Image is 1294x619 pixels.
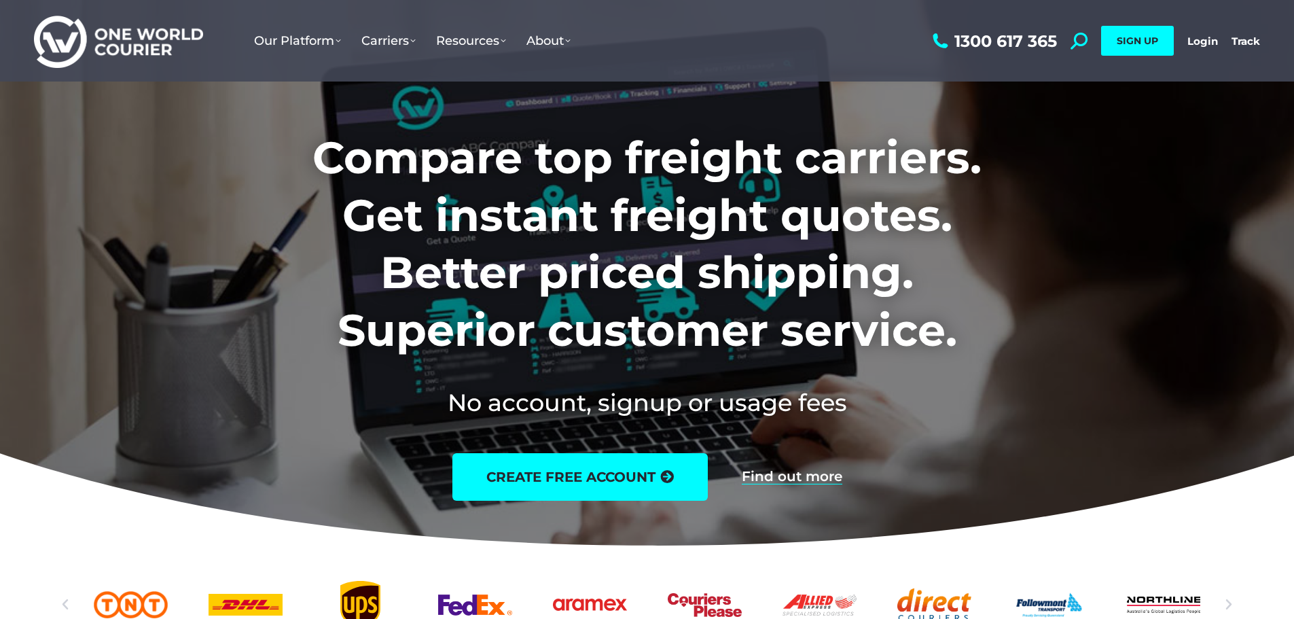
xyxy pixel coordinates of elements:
a: SIGN UP [1101,26,1174,56]
a: 1300 617 365 [929,33,1057,50]
a: create free account [452,453,708,501]
a: Our Platform [244,20,351,62]
a: About [516,20,581,62]
span: About [526,33,571,48]
a: Find out more [742,470,842,484]
h1: Compare top freight carriers. Get instant freight quotes. Better priced shipping. Superior custom... [223,129,1071,359]
a: Resources [426,20,516,62]
h2: No account, signup or usage fees [223,386,1071,419]
span: SIGN UP [1117,35,1158,47]
img: One World Courier [34,14,203,69]
a: Login [1187,35,1218,48]
span: Carriers [361,33,416,48]
span: Resources [436,33,506,48]
a: Carriers [351,20,426,62]
a: Track [1232,35,1260,48]
span: Our Platform [254,33,341,48]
